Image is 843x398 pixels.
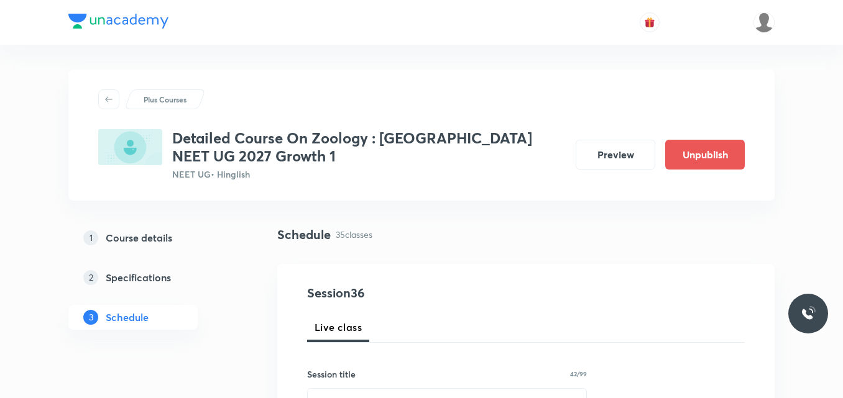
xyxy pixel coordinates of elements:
[307,284,534,302] h4: Session 36
[83,230,98,245] p: 1
[68,225,237,250] a: 1Course details
[315,320,362,335] span: Live class
[277,225,331,244] h4: Schedule
[83,270,98,285] p: 2
[640,12,660,32] button: avatar
[98,129,162,165] img: C8ED8166-3C79-4056-A398-B78B0F0EC96A_plus.png
[68,14,168,32] a: Company Logo
[801,306,816,321] img: ttu
[644,17,655,28] img: avatar
[576,140,655,170] button: Preview
[336,228,372,241] p: 35 classes
[106,310,149,325] h5: Schedule
[83,310,98,325] p: 3
[172,168,566,181] p: NEET UG • Hinglish
[172,129,566,165] h3: Detailed Course On Zoology : [GEOGRAPHIC_DATA] NEET UG 2027 Growth 1
[106,230,172,245] h5: Course details
[665,140,745,170] button: Unpublish
[106,270,171,285] h5: Specifications
[68,14,168,29] img: Company Logo
[570,371,587,377] p: 42/99
[307,368,356,381] h6: Session title
[144,94,187,105] p: Plus Courses
[68,265,237,290] a: 2Specifications
[753,12,775,33] img: Sudipta Bose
